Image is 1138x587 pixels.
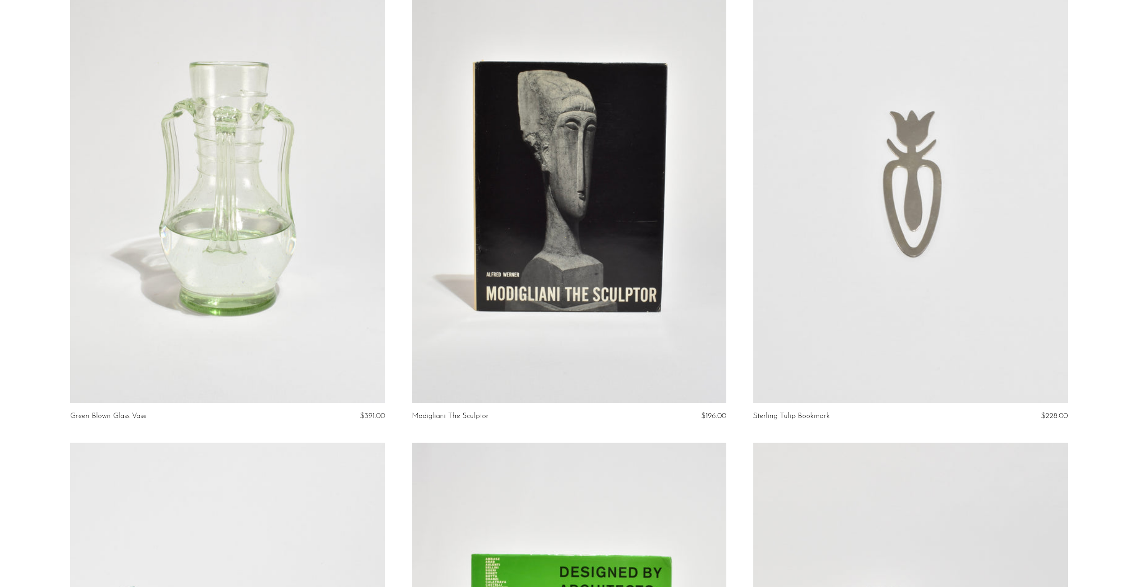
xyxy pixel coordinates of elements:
span: $196.00 [701,412,726,419]
span: $228.00 [1041,412,1068,419]
a: Sterling Tulip Bookmark [753,412,830,420]
span: $391.00 [360,412,385,419]
a: Green Blown Glass Vase [70,412,147,420]
a: Modigliani The Sculptor [412,412,489,420]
